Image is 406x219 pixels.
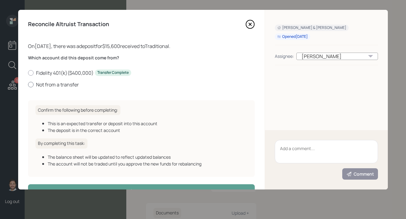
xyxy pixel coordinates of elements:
[125,188,158,195] div: Complete
[28,21,109,28] h4: Reconcile Altruist Transaction
[28,81,255,88] label: Not from a transfer
[48,154,247,160] div: The balance sheet will be updated to reflect updated balances
[277,34,308,39] div: Opened [DATE]
[48,161,247,167] div: The account will not be traded until you approve the new funds for rebalancing
[28,70,255,76] label: Fidelity 401(k) ( $400,000 )
[342,168,378,180] button: Comment
[35,138,87,149] h6: By completing this task:
[48,127,247,133] div: The deposit is in the correct account
[97,70,129,75] div: Transfer Complete
[275,53,294,59] div: Assignee:
[35,105,120,115] h6: Confirm the following before completing:
[28,184,255,198] button: Complete
[346,171,374,177] div: Comment
[28,42,255,50] div: On [DATE] , there was a deposit for $15,600 received to Traditional .
[48,120,247,127] div: This is an expected transfer or deposit into this account
[28,55,255,61] label: Which account did this deposit come from?
[277,25,346,30] div: [PERSON_NAME] & [PERSON_NAME]
[296,53,378,60] div: [PERSON_NAME]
